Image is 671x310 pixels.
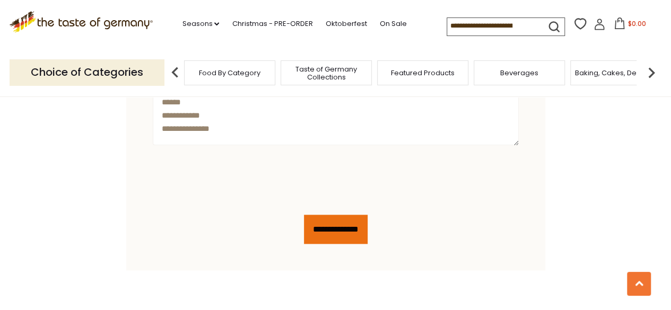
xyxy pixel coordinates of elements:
img: previous arrow [164,62,186,83]
a: Seasons [182,18,219,30]
span: $0.00 [628,19,646,28]
a: Baking, Cakes, Desserts [575,69,657,77]
iframe: reCAPTCHA [153,160,314,201]
button: $0.00 [607,17,652,33]
a: Taste of Germany Collections [284,65,369,81]
a: Food By Category [199,69,260,77]
a: Christmas - PRE-ORDER [232,18,312,30]
a: On Sale [379,18,406,30]
a: Beverages [500,69,538,77]
textarea: Comments/Questions* [153,73,519,145]
p: Choice of Categories [10,59,164,85]
img: next arrow [641,62,662,83]
a: Featured Products [391,69,455,77]
a: Oktoberfest [325,18,367,30]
